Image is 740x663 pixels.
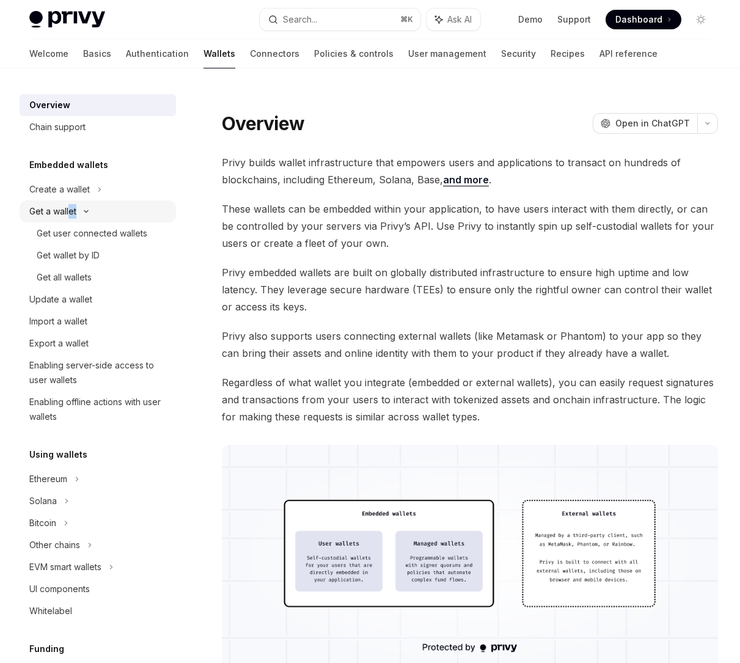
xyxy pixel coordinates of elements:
a: Get user connected wallets [20,222,176,244]
div: Get a wallet [29,204,76,219]
a: UI components [20,578,176,600]
button: Toggle dark mode [691,10,711,29]
button: Search...⌘K [260,9,420,31]
a: Policies & controls [314,39,394,68]
a: Dashboard [606,10,681,29]
a: Demo [518,13,543,26]
div: Export a wallet [29,336,89,351]
a: and more [443,174,489,186]
div: EVM smart wallets [29,560,101,574]
a: Overview [20,94,176,116]
a: Get wallet by ID [20,244,176,266]
span: These wallets can be embedded within your application, to have users interact with them directly,... [222,200,718,252]
a: User management [408,39,486,68]
div: Ethereum [29,472,67,486]
span: Privy builds wallet infrastructure that empowers users and applications to transact on hundreds o... [222,154,718,188]
a: Basics [83,39,111,68]
button: Ask AI [427,9,480,31]
div: Update a wallet [29,292,92,307]
div: Whitelabel [29,604,72,618]
div: Import a wallet [29,314,87,329]
span: Regardless of what wallet you integrate (embedded or external wallets), you can easily request si... [222,374,718,425]
div: Enabling server-side access to user wallets [29,358,169,387]
div: UI components [29,582,90,596]
a: Update a wallet [20,288,176,310]
h5: Embedded wallets [29,158,108,172]
span: Ask AI [447,13,472,26]
a: Wallets [203,39,235,68]
div: Chain support [29,120,86,134]
h5: Funding [29,642,64,656]
a: Import a wallet [20,310,176,332]
div: Create a wallet [29,182,90,197]
h1: Overview [222,112,304,134]
div: Get wallet by ID [37,248,100,263]
a: API reference [599,39,658,68]
button: Open in ChatGPT [593,113,697,134]
span: Privy also supports users connecting external wallets (like Metamask or Phantom) to your app so t... [222,328,718,362]
a: Security [501,39,536,68]
div: Get user connected wallets [37,226,147,241]
div: Overview [29,98,70,112]
a: Whitelabel [20,600,176,622]
a: Enabling offline actions with user wallets [20,391,176,428]
img: light logo [29,11,105,28]
a: Export a wallet [20,332,176,354]
span: Dashboard [615,13,662,26]
span: Privy embedded wallets are built on globally distributed infrastructure to ensure high uptime and... [222,264,718,315]
div: Get all wallets [37,270,92,285]
div: Search... [283,12,317,27]
h5: Using wallets [29,447,87,462]
a: Authentication [126,39,189,68]
div: Enabling offline actions with user wallets [29,395,169,424]
div: Other chains [29,538,80,552]
a: Support [557,13,591,26]
a: Enabling server-side access to user wallets [20,354,176,391]
div: Solana [29,494,57,508]
a: Connectors [250,39,299,68]
div: Bitcoin [29,516,56,530]
span: Open in ChatGPT [615,117,690,130]
a: Chain support [20,116,176,138]
a: Get all wallets [20,266,176,288]
span: ⌘ K [400,15,413,24]
a: Recipes [551,39,585,68]
a: Welcome [29,39,68,68]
